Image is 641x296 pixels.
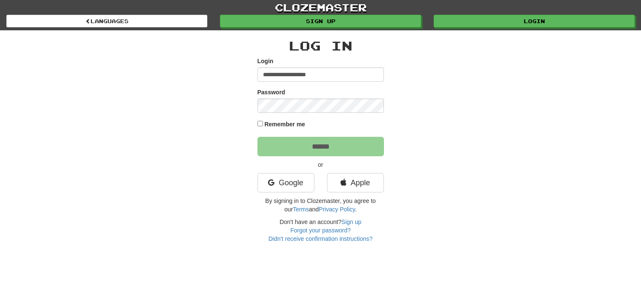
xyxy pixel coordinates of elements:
[220,15,421,27] a: Sign up
[293,206,309,213] a: Terms
[327,173,384,192] a: Apple
[6,15,207,27] a: Languages
[257,88,285,96] label: Password
[264,120,305,128] label: Remember me
[257,39,384,53] h2: Log In
[257,173,314,192] a: Google
[257,57,274,65] label: Login
[257,197,384,213] p: By signing in to Clozemaster, you agree to our and .
[257,160,384,169] p: or
[290,227,351,234] a: Forgot your password?
[257,218,384,243] div: Don't have an account?
[434,15,635,27] a: Login
[341,219,361,225] a: Sign up
[268,235,373,242] a: Didn't receive confirmation instructions?
[319,206,355,213] a: Privacy Policy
